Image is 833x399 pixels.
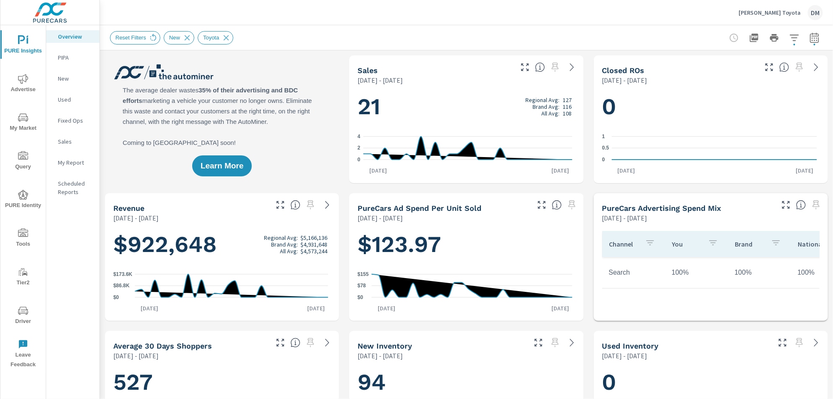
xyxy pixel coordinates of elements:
p: Brand [735,240,764,248]
span: Tools [3,228,43,249]
p: Regional Avg: [526,97,560,103]
h5: PureCars Advertising Spend Mix [602,204,721,213]
p: Brand Avg: [533,103,560,110]
div: New [46,72,99,85]
h5: Closed ROs [602,66,645,75]
h1: 21 [358,92,575,121]
p: Brand Avg: [271,241,298,248]
span: Learn More [201,162,243,170]
p: All Avg: [542,110,560,117]
div: Reset Filters [110,31,160,45]
p: Regional Avg: [264,234,298,241]
text: $86.8K [113,283,130,289]
div: My Report [46,156,99,169]
p: 127 [563,97,572,103]
p: PIPA [58,53,93,62]
p: Overview [58,32,93,41]
p: 108 [563,110,572,117]
p: [DATE] [301,304,331,312]
button: Make Fullscreen [274,198,287,212]
span: New [164,34,185,41]
text: $0 [358,294,363,300]
p: $5,166,136 [300,234,327,241]
text: $78 [358,283,366,289]
p: [DATE] [790,166,820,175]
text: 0 [358,157,360,163]
div: DM [808,5,823,20]
span: Select a preset date range to save this widget [793,60,806,74]
span: PURE Identity [3,190,43,210]
button: Learn More [192,155,252,176]
h5: Used Inventory [602,341,659,350]
span: Reset Filters [110,34,151,41]
div: PIPA [46,51,99,64]
p: 116 [563,103,572,110]
p: All Avg: [280,248,298,255]
p: New [58,74,93,83]
div: Scheduled Reports [46,177,99,198]
text: $155 [358,271,369,277]
td: 100% [728,262,791,283]
button: Select Date Range [806,29,823,46]
h1: $123.97 [358,230,575,259]
p: $4,931,648 [300,241,327,248]
span: Advertise [3,74,43,94]
p: Scheduled Reports [58,179,93,196]
span: Select a preset date range to save this widget [809,198,823,212]
h5: Average 30 Days Shoppers [113,341,212,350]
text: 1 [602,134,605,139]
p: [DATE] [372,304,401,312]
h1: $922,648 [113,230,331,259]
p: [DATE] - [DATE] [358,351,403,361]
div: Used [46,93,99,106]
span: Select a preset date range to save this widget [304,336,317,349]
button: Make Fullscreen [518,60,532,74]
span: Average cost of advertising per each vehicle sold at the dealer over the selected date range. The... [552,200,562,210]
p: [DATE] - [DATE] [113,213,159,223]
text: 4 [358,134,360,139]
p: My Report [58,158,93,167]
span: Query [3,151,43,172]
h5: PureCars Ad Spend Per Unit Sold [358,204,481,213]
p: Used [58,95,93,104]
button: Print Report [766,29,783,46]
p: [DATE] [546,166,575,175]
button: Make Fullscreen [779,198,793,212]
button: Apply Filters [786,29,803,46]
span: Select a preset date range to save this widget [304,198,317,212]
text: 0.5 [602,145,609,151]
p: Fixed Ops [58,116,93,125]
span: Select a preset date range to save this widget [565,198,579,212]
h1: 0 [602,368,820,396]
a: See more details in report [565,336,579,349]
p: You [672,240,701,248]
p: [DATE] [546,304,575,312]
a: See more details in report [565,60,579,74]
a: See more details in report [809,60,823,74]
button: Make Fullscreen [532,336,545,349]
span: This table looks at how you compare to the amount of budget you spend per channel as opposed to y... [796,200,806,210]
p: $4,573,244 [300,248,327,255]
td: Search [602,262,665,283]
h1: 94 [358,368,575,396]
p: [DATE] - [DATE] [358,213,403,223]
td: 100% [665,262,728,283]
div: Overview [46,30,99,43]
div: nav menu [0,25,46,373]
p: [DATE] [135,304,164,312]
button: Make Fullscreen [535,198,548,212]
h1: 527 [113,368,331,396]
span: Number of Repair Orders Closed by the selected dealership group over the selected time range. [So... [779,62,789,72]
a: See more details in report [321,198,334,212]
span: Total sales revenue over the selected date range. [Source: This data is sourced from the dealer’s... [290,200,300,210]
p: Sales [58,137,93,146]
button: Make Fullscreen [762,60,776,74]
a: See more details in report [321,336,334,349]
text: 2 [358,145,360,151]
p: [DATE] - [DATE] [602,213,648,223]
span: Toyota [198,34,224,41]
span: Select a preset date range to save this widget [548,336,562,349]
text: $173.6K [113,271,133,277]
p: [DATE] - [DATE] [602,75,648,85]
h5: Revenue [113,204,144,213]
